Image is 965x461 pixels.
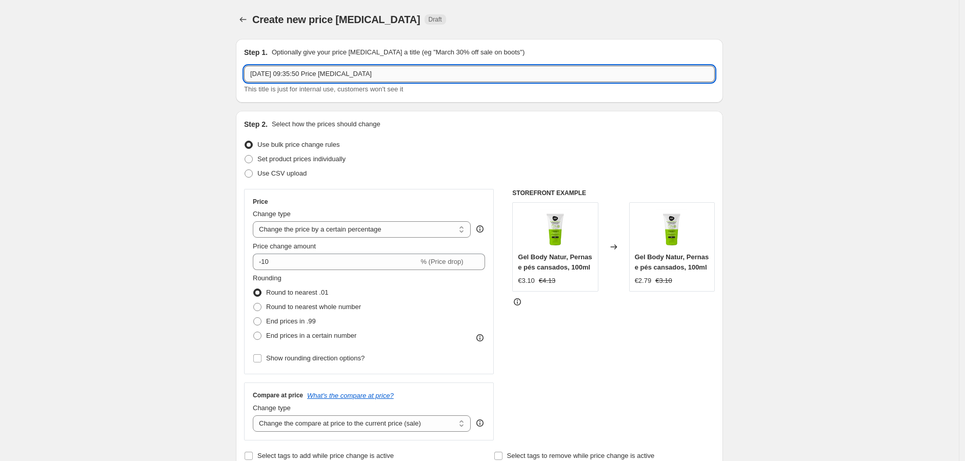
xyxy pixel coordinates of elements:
img: 8414719400211_80x.png [535,208,576,249]
div: €3.10 [518,276,535,286]
span: This title is just for internal use, customers won't see it [244,85,403,93]
button: Price change jobs [236,12,250,27]
span: End prices in a certain number [266,332,356,339]
span: Select tags to add while price change is active [257,452,394,459]
span: Change type [253,404,291,412]
span: Use CSV upload [257,169,307,177]
span: Show rounding direction options? [266,354,365,362]
div: help [475,418,485,428]
span: Set product prices individually [257,155,346,163]
span: Change type [253,210,291,218]
h6: STOREFRONT EXAMPLE [512,189,715,197]
span: % (Price drop) [420,258,463,265]
span: Select tags to remove while price change is active [507,452,655,459]
span: Gel Body Natur, Pernas e pés cansados, 100ml [635,253,709,271]
div: help [475,224,485,234]
span: Round to nearest .01 [266,289,328,296]
p: Optionally give your price [MEDICAL_DATA] a title (eg "March 30% off sale on boots") [272,47,525,57]
p: Select how the prices should change [272,119,380,129]
span: Price change amount [253,242,316,250]
span: Round to nearest whole number [266,303,361,311]
h3: Price [253,198,268,206]
img: 8414719400211_80x.png [651,208,692,249]
strike: €4.13 [539,276,556,286]
span: Rounding [253,274,282,282]
button: What's the compare at price? [307,392,394,399]
span: Gel Body Natur, Pernas e pés cansados, 100ml [518,253,592,271]
span: Draft [429,15,442,24]
strike: €3.10 [655,276,672,286]
h2: Step 1. [244,47,268,57]
h3: Compare at price [253,391,303,399]
h2: Step 2. [244,119,268,129]
span: End prices in .99 [266,317,316,325]
div: €2.79 [635,276,652,286]
span: Use bulk price change rules [257,141,339,148]
input: -15 [253,254,418,270]
span: Create new price [MEDICAL_DATA] [252,14,420,25]
input: 30% off holiday sale [244,66,715,82]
